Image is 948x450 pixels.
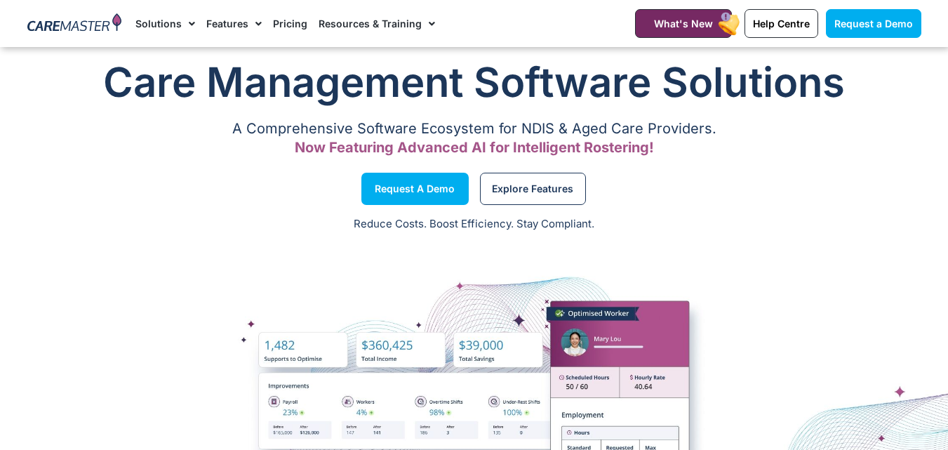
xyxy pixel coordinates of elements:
p: Reduce Costs. Boost Efficiency. Stay Compliant. [8,216,940,232]
span: Help Centre [753,18,810,29]
span: What's New [654,18,713,29]
span: Request a Demo [375,185,455,192]
span: Explore Features [492,185,573,192]
a: Request a Demo [826,9,921,38]
a: Help Centre [745,9,818,38]
img: CareMaster Logo [27,13,122,34]
p: A Comprehensive Software Ecosystem for NDIS & Aged Care Providers. [27,124,921,133]
h1: Care Management Software Solutions [27,54,921,110]
a: What's New [635,9,732,38]
span: Now Featuring Advanced AI for Intelligent Rostering! [295,139,654,156]
a: Explore Features [480,173,586,205]
span: Request a Demo [834,18,913,29]
a: Request a Demo [361,173,469,205]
